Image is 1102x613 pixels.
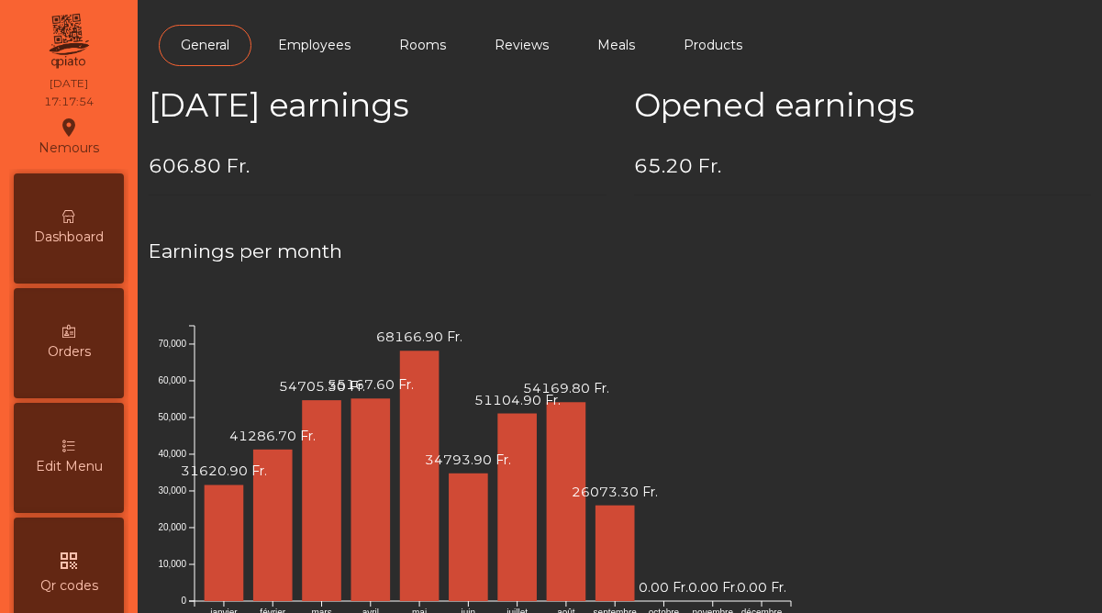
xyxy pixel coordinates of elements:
span: Qr codes [40,576,98,596]
text: 10,000 [158,559,186,569]
h2: [DATE] earnings [149,86,607,125]
text: 54169.80 Fr. [523,380,609,396]
h4: 606.80 Fr. [149,152,607,180]
a: Products [662,25,764,66]
span: Edit Menu [36,457,103,476]
div: Nemours [39,114,99,160]
text: 26073.30 Fr. [572,484,658,500]
text: 40,000 [158,449,186,459]
img: qpiato [46,9,91,73]
i: qr_code [58,550,80,572]
text: 0.00 Fr. [639,579,688,596]
span: Dashboard [34,228,104,247]
text: 68166.90 Fr. [376,329,462,345]
div: 17:17:54 [44,94,94,110]
h4: 65.20 Fr. [634,152,1092,180]
text: 0 [181,596,186,606]
text: 60,000 [158,375,186,385]
h2: Opened earnings [634,86,1092,125]
a: Meals [575,25,657,66]
text: 0.00 Fr. [737,579,786,596]
text: 0.00 Fr. [688,579,738,596]
text: 20,000 [158,522,186,532]
text: 50,000 [158,412,186,422]
text: 30,000 [158,485,186,496]
a: Employees [256,25,373,66]
i: location_on [58,117,80,139]
text: 51104.90 Fr. [474,391,561,407]
text: 54705.30 Fr. [279,378,365,395]
span: Orders [48,342,91,362]
text: 55167.60 Fr. [328,376,414,393]
text: 31620.90 Fr. [181,463,267,479]
a: Rooms [377,25,468,66]
text: 41286.70 Fr. [229,428,316,444]
div: [DATE] [50,75,88,92]
text: 34793.90 Fr. [425,451,511,468]
a: Reviews [473,25,571,66]
h4: Earnings per month [149,238,1091,265]
text: 70,000 [158,339,186,349]
a: General [159,25,251,66]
